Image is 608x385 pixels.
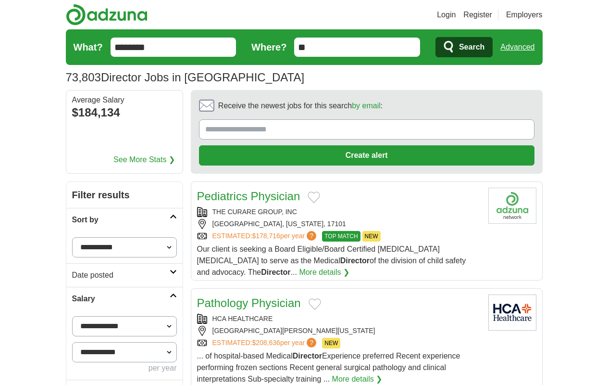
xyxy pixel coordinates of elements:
[199,145,534,166] button: Create alert
[72,362,177,374] div: per year
[488,295,536,331] img: HCA Healthcare logo
[66,182,183,208] h2: Filter results
[308,192,320,203] button: Add to favorite jobs
[332,373,383,385] a: More details ❯
[307,338,316,347] span: ?
[309,298,321,310] button: Add to favorite jobs
[307,231,316,241] span: ?
[212,315,273,322] a: HCA HEALTHCARE
[66,69,101,86] span: 73,803
[322,231,360,242] span: TOP MATCH
[66,71,305,84] h1: Director Jobs in [GEOGRAPHIC_DATA]
[299,267,349,278] a: More details ❯
[218,100,383,112] span: Receive the newest jobs for this search :
[488,188,536,224] img: The Curare Group logo
[463,9,492,21] a: Register
[66,208,183,231] a: Sort by
[362,231,381,242] span: NEW
[72,293,170,305] h2: Salary
[261,268,290,276] strong: Director
[197,219,481,229] div: [GEOGRAPHIC_DATA], [US_STATE], 17101
[66,287,183,310] a: Salary
[72,269,170,281] h2: Date posted
[197,326,481,336] div: [GEOGRAPHIC_DATA][PERSON_NAME][US_STATE]
[506,9,543,21] a: Employers
[437,9,456,21] a: Login
[212,338,319,348] a: ESTIMATED:$208,636per year?
[500,38,534,57] a: Advanced
[212,231,319,242] a: ESTIMATED:$178,716per year?
[251,40,286,54] label: Where?
[72,104,177,121] div: $184,134
[72,96,177,104] div: Average Salary
[197,190,300,203] a: Pediatrics Physician
[74,40,103,54] label: What?
[322,338,340,348] span: NEW
[113,154,175,166] a: See More Stats ❯
[352,102,381,110] a: by email
[252,339,280,346] span: $208,636
[252,232,280,240] span: $178,716
[66,4,148,26] img: Adzuna logo
[340,257,370,265] strong: Director
[293,352,322,360] strong: Director
[72,214,170,226] h2: Sort by
[212,208,297,216] a: THE CURARE GROUP, INC
[66,263,183,287] a: Date posted
[197,352,460,383] span: ... of hospital-based Medical Experience preferred Recent experience performing frozen sections R...
[197,296,301,309] a: Pathology Physician
[197,245,466,276] span: Our client is seeking a Board Eligible/Board Certified [MEDICAL_DATA] [MEDICAL_DATA] to serve as ...
[459,38,484,57] span: Search
[435,37,493,57] button: Search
